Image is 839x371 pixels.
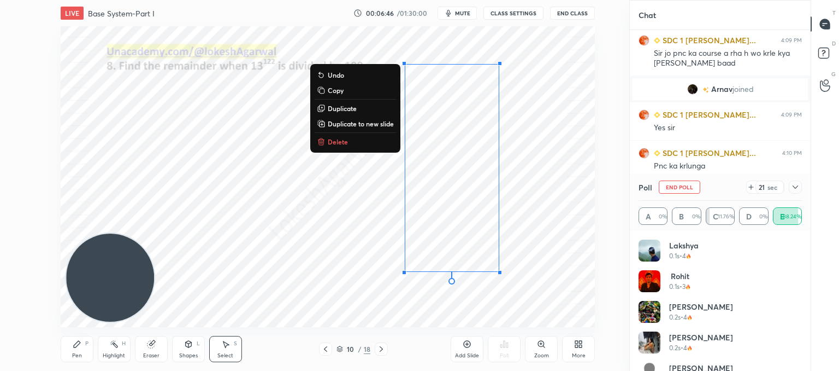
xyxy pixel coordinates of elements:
[660,34,756,46] h6: SDC 1 [PERSON_NAME]...
[687,315,692,320] img: streak-poll-icon.44701ccd.svg
[660,147,756,159] h6: SDC 1 [PERSON_NAME]...
[639,301,660,323] img: 76d721fa82904260843ad1bd5dca6e81.jpg
[455,353,479,358] div: Add Slide
[654,37,660,44] img: Learner_Badge_beginner_1_8b307cf2a0.svg
[61,7,84,20] div: LIVE
[766,183,779,192] div: sec
[122,341,126,346] div: H
[687,84,698,95] img: 59b9ac5bf0f7432186635d191e2961d4.jpg
[782,150,802,156] div: 4:10 PM
[639,240,660,262] img: 8048eea369064e88bfaa09c519b84958.jpg
[832,9,836,17] p: T
[687,345,692,351] img: streak-poll-icon.44701ccd.svg
[681,343,683,353] h5: •
[639,148,649,159] img: d1c15e097a9344918a36d0ee6bd5f090.jpg
[639,35,649,46] img: d1c15e097a9344918a36d0ee6bd5f090.jpg
[315,117,396,130] button: Duplicate to new slide
[630,30,811,288] div: grid
[669,270,690,282] h4: Rohit
[639,109,649,120] img: d1c15e097a9344918a36d0ee6bd5f090.jpg
[345,346,356,352] div: 10
[669,312,681,322] h5: 0.2s
[757,183,766,192] div: 21
[639,270,660,292] img: cc6fc8ce8c4f43098d144b38c82ea307.jpg
[88,8,155,19] h4: Base System-Part I
[686,253,691,259] img: streak-poll-icon.44701ccd.svg
[328,137,348,146] p: Delete
[639,240,802,371] div: grid
[660,109,756,120] h6: SDC 1 [PERSON_NAME]...
[654,172,802,183] div: Yes sir
[328,119,394,128] p: Duplicate to new slide
[328,104,357,113] p: Duplicate
[639,182,652,193] h4: Poll
[686,284,690,289] img: streak-poll-icon.44701ccd.svg
[328,86,344,95] p: Copy
[572,353,586,358] div: More
[781,112,802,118] div: 4:09 PM
[831,70,836,78] p: G
[315,135,396,148] button: Delete
[680,251,682,261] h5: •
[483,7,543,20] button: CLASS SETTINGS
[669,332,733,343] h4: [PERSON_NAME]
[438,7,477,20] button: mute
[680,282,682,292] h5: •
[630,1,665,30] p: Chat
[832,39,836,48] p: D
[315,68,396,82] button: Undo
[179,353,198,358] div: Shapes
[143,353,159,358] div: Eraser
[103,353,125,358] div: Highlight
[654,112,660,118] img: Learner_Badge_beginner_1_8b307cf2a0.svg
[669,301,733,312] h4: [PERSON_NAME]
[534,353,549,358] div: Zoom
[681,312,683,322] h5: •
[328,71,344,79] p: Undo
[682,282,686,292] h5: 3
[85,341,88,346] div: P
[711,85,732,94] span: Arnav
[669,282,680,292] h5: 0.1s
[234,341,237,346] div: S
[702,87,709,93] img: no-rating-badge.077c3623.svg
[358,346,362,352] div: /
[654,150,660,156] img: Learner_Badge_beginner_1_8b307cf2a0.svg
[654,123,802,134] div: Yes sir
[669,240,699,251] h4: Lakshya
[217,353,233,358] div: Select
[197,341,200,346] div: L
[654,48,802,69] div: Sir jo pnc ka course a rha h wo krle kya [PERSON_NAME] baad
[781,37,802,44] div: 4:09 PM
[364,344,370,354] div: 18
[654,161,802,172] div: Pnc ka krlunga
[683,343,687,353] h5: 4
[669,251,680,261] h5: 0.1s
[659,181,700,194] button: End Poll
[550,7,595,20] button: End Class
[315,84,396,97] button: Copy
[683,312,687,322] h5: 4
[639,332,660,353] img: 64341ef51293436c9ec1cb5ac37470a2.jpg
[72,353,82,358] div: Pen
[682,251,686,261] h5: 4
[669,343,681,353] h5: 0.2s
[455,9,470,17] span: mute
[732,85,754,94] span: joined
[315,102,396,115] button: Duplicate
